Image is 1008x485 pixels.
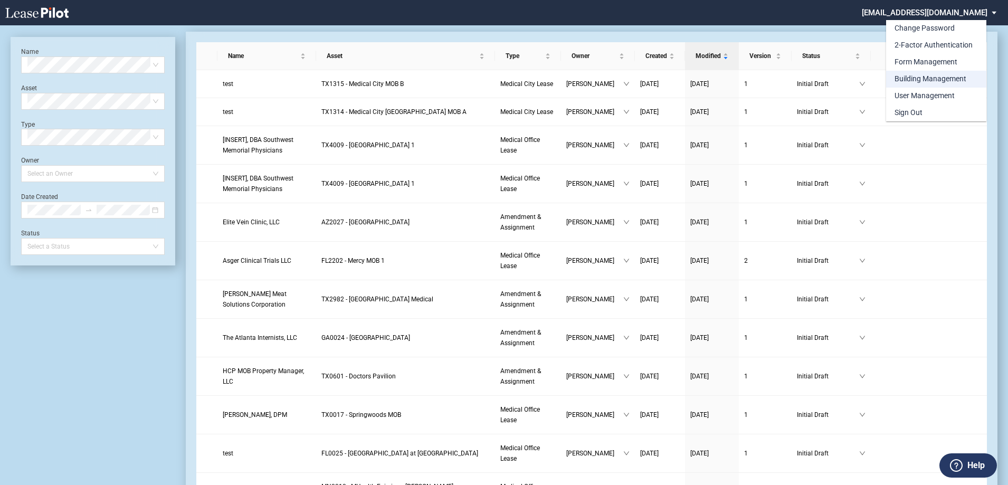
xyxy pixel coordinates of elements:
[895,57,957,68] div: Form Management
[895,40,973,51] div: 2-Factor Authentication
[895,23,955,34] div: Change Password
[895,74,966,84] div: Building Management
[939,453,997,478] button: Help
[895,91,955,101] div: User Management
[967,459,985,472] label: Help
[895,108,923,118] div: Sign Out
